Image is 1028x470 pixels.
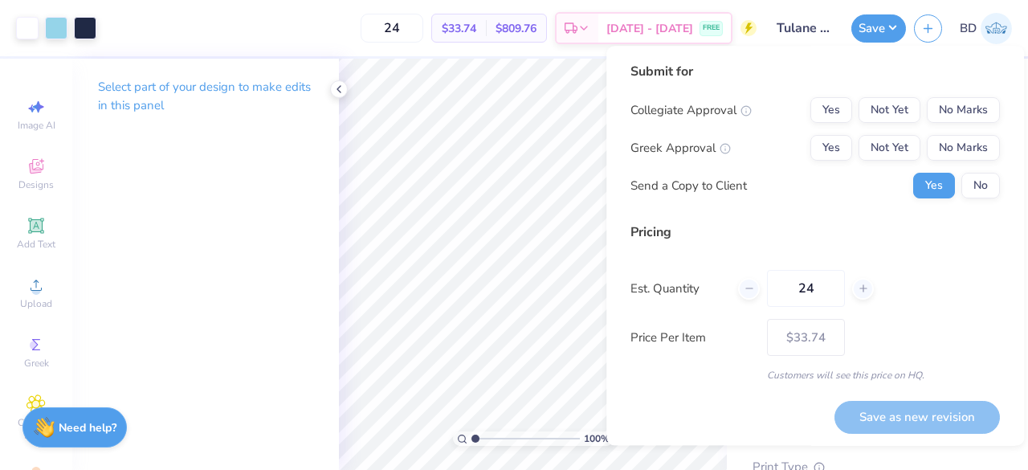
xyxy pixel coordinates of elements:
button: Not Yet [859,135,920,161]
p: Select part of your design to make edits in this panel [98,78,313,115]
span: 100 % [584,431,610,446]
span: $809.76 [496,20,536,37]
div: Submit for [630,62,1000,81]
span: BD [960,19,977,38]
span: Image AI [18,119,55,132]
button: Yes [913,173,955,198]
div: Greek Approval [630,139,731,157]
button: No Marks [927,97,1000,123]
button: Yes [810,135,852,161]
span: Add Text [17,238,55,251]
span: Designs [18,178,54,191]
strong: Need help? [59,420,116,435]
span: Clipart & logos [8,416,64,442]
span: [DATE] - [DATE] [606,20,693,37]
div: Collegiate Approval [630,101,752,120]
a: BD [960,13,1012,44]
button: No [961,173,1000,198]
span: Greek [24,357,49,370]
span: $33.74 [442,20,476,37]
input: Untitled Design [765,12,843,44]
img: Bella Dimaculangan [981,13,1012,44]
label: Est. Quantity [630,280,726,298]
div: Customers will see this price on HQ. [630,368,1000,382]
span: Upload [20,297,52,310]
div: Send a Copy to Client [630,177,747,195]
label: Price Per Item [630,329,755,347]
input: – – [767,270,845,307]
button: Not Yet [859,97,920,123]
span: FREE [703,22,720,34]
button: No Marks [927,135,1000,161]
button: Yes [810,97,852,123]
div: Pricing [630,223,1000,242]
button: Save [851,14,906,43]
input: – – [361,14,423,43]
